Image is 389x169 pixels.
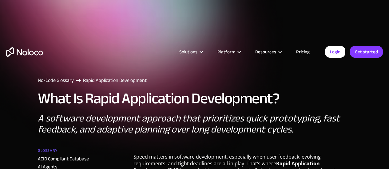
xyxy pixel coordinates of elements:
a: Glossary [38,146,128,155]
a: Login [325,46,345,58]
div: Platform [217,48,235,56]
div: Platform [210,48,248,56]
a: ACID Compliant Database [38,154,89,163]
div: Resources [248,48,288,56]
h2: Glossary [38,146,57,155]
div: Resources [255,48,276,56]
a: Get started [350,46,383,58]
a: home [6,47,43,57]
h1: What Is Rapid Application Development? [38,90,279,107]
p: A software development approach that prioritizes quick prototyping, fast feedback, and adaptive p... [38,113,351,135]
div: Solutions [172,48,210,56]
div: Solutions [179,48,197,56]
a: Pricing [288,48,317,56]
